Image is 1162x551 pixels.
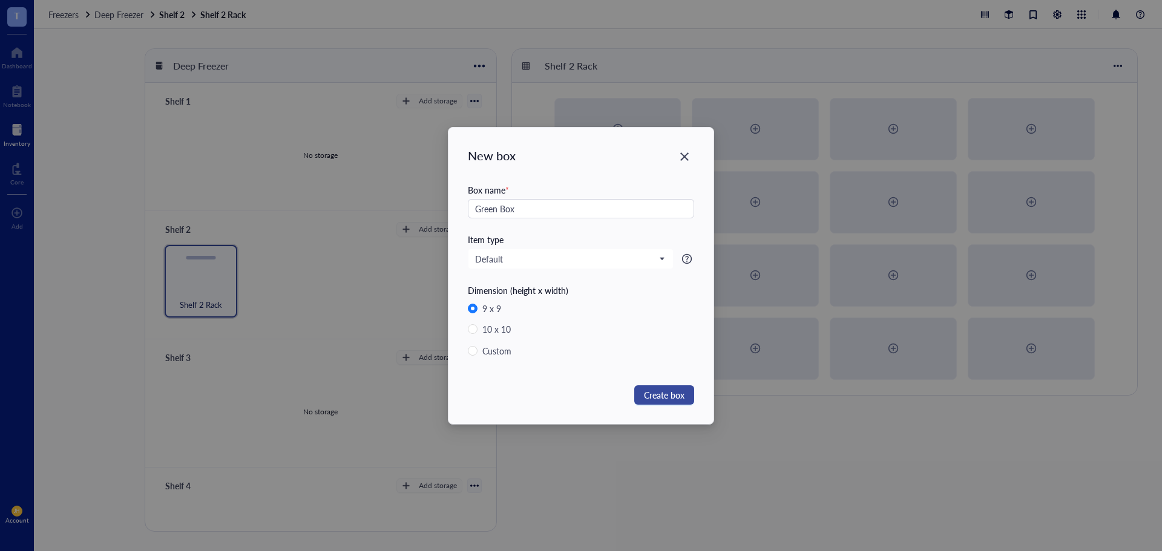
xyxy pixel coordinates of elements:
span: Close [675,149,694,164]
div: Box name [468,183,694,197]
div: New box [468,147,694,164]
div: 9 x 9 [482,302,501,315]
div: Custom [482,344,511,357]
div: 10 x 10 [482,322,511,336]
button: Close [675,147,694,166]
div: Dimension (height x width) [468,284,694,297]
span: Create box [644,388,684,402]
div: Item type [468,233,694,246]
button: Create box [634,385,694,405]
input: e.g. DNA protein [468,199,694,218]
span: Default [475,253,664,264]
